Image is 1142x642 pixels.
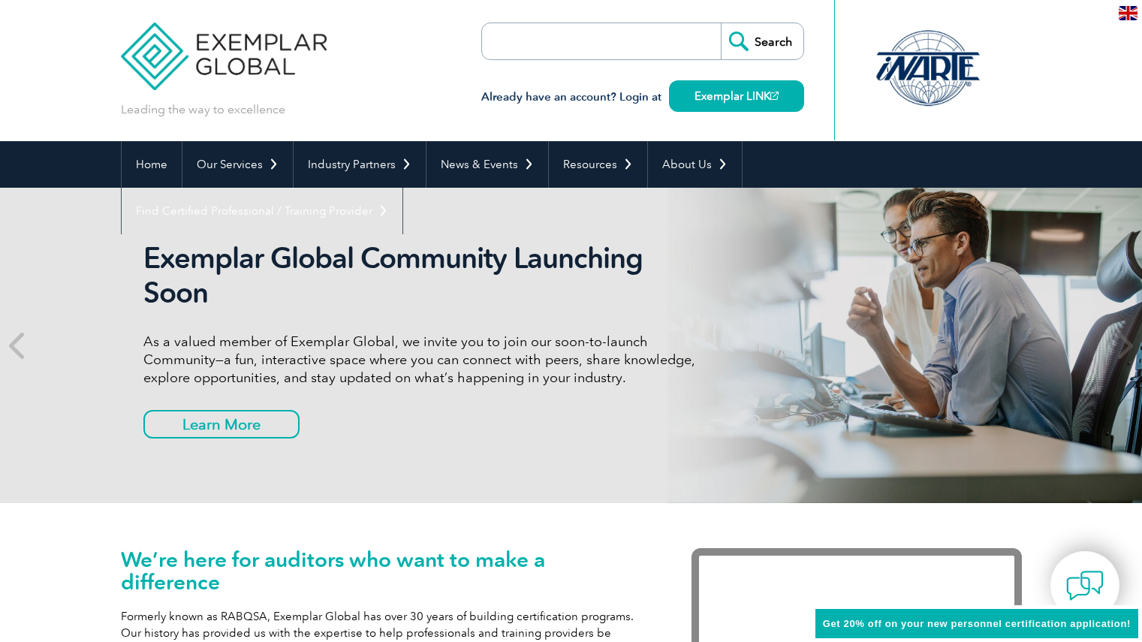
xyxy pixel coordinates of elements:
[481,88,804,107] h3: Already have an account? Login at
[1119,6,1137,20] img: en
[721,23,803,59] input: Search
[648,141,742,188] a: About Us
[426,141,548,188] a: News & Events
[823,618,1131,629] span: Get 20% off on your new personnel certification application!
[182,141,293,188] a: Our Services
[549,141,647,188] a: Resources
[121,101,285,118] p: Leading the way to excellence
[122,188,402,234] a: Find Certified Professional / Training Provider
[669,80,804,112] a: Exemplar LINK
[122,141,182,188] a: Home
[1066,567,1104,604] img: contact-chat.png
[143,241,707,310] h2: Exemplar Global Community Launching Soon
[121,548,646,593] h1: We’re here for auditors who want to make a difference
[143,410,300,439] a: Learn More
[143,333,707,387] p: As a valued member of Exemplar Global, we invite you to join our soon-to-launch Community—a fun, ...
[770,92,779,100] img: open_square.png
[294,141,426,188] a: Industry Partners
